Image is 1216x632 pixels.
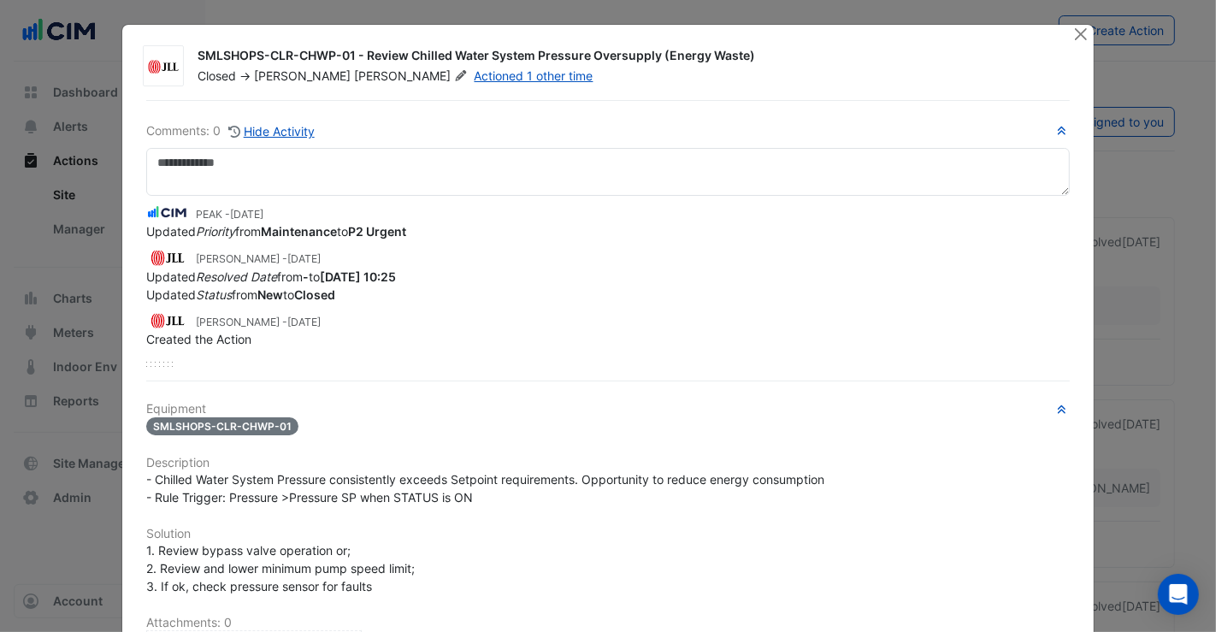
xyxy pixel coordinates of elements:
[146,402,1070,416] h6: Equipment
[146,224,406,239] span: Updated from to
[303,269,309,284] strong: -
[196,251,321,267] small: [PERSON_NAME] -
[475,68,593,83] a: Actioned 1 other time
[1072,25,1090,43] button: Close
[348,224,406,239] strong: P2 Urgent
[230,208,263,221] span: 2025-03-02 11:22:35
[198,68,236,83] span: Closed
[146,248,189,267] img: JLL 151 Property Retail
[146,527,1070,541] h6: Solution
[146,121,316,141] div: Comments: 0
[227,121,316,141] button: Hide Activity
[239,68,251,83] span: ->
[196,315,321,330] small: [PERSON_NAME] -
[146,417,298,435] span: SMLSHOPS-CLR-CHWP-01
[196,287,232,302] em: Status
[1158,574,1199,615] div: Open Intercom Messenger
[198,47,1053,68] div: SMLSHOPS-CLR-CHWP-01 - Review Chilled Water System Pressure Oversupply (Energy Waste)
[294,287,335,302] strong: Closed
[287,316,321,328] span: 2024-04-24 10:25:05
[146,616,1070,630] h6: Attachments: 0
[146,472,824,505] span: - Chilled Water System Pressure consistently exceeds Setpoint requirements. Opportunity to reduce...
[146,287,335,302] span: Updated from to
[261,224,337,239] strong: Maintenance
[146,204,189,222] img: CIM
[146,332,251,346] span: Created the Action
[196,207,263,222] small: PEAK -
[146,456,1070,470] h6: Description
[196,269,277,284] em: Resolved Date
[196,224,235,239] em: Priority
[146,311,189,330] img: JLL 151 Property Retail
[146,269,396,284] span: Updated from to
[354,68,470,85] span: [PERSON_NAME]
[287,252,321,265] span: 2024-04-24 10:25:11
[320,269,396,284] strong: 2024-04-24 10:25:11
[254,68,351,83] span: [PERSON_NAME]
[257,287,283,302] strong: New
[146,543,415,594] span: 1. Review bypass valve operation or; 2. Review and lower minimum pump speed limit; 3. If ok, chec...
[144,58,183,75] img: JLL 151 Property Retail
